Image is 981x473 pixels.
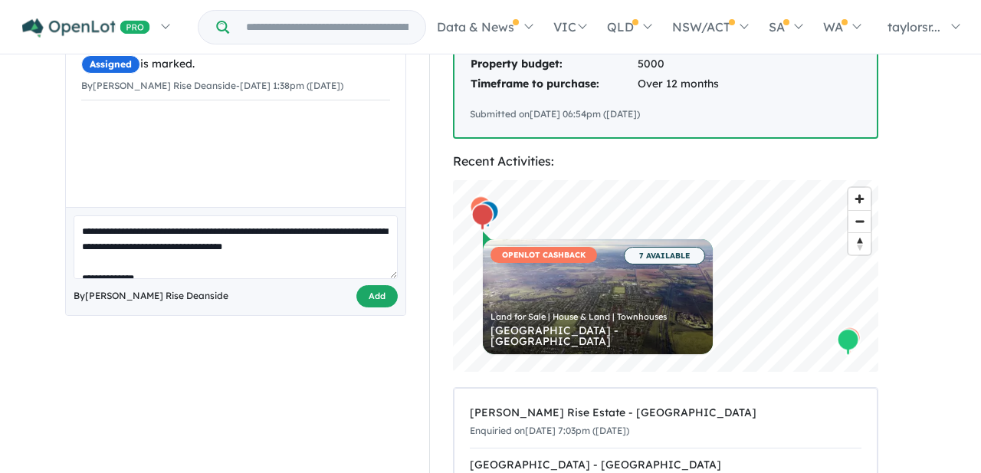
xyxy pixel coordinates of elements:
button: Zoom out [848,210,871,232]
span: By [PERSON_NAME] Rise Deanside [74,288,228,304]
div: Map marker [837,328,860,356]
td: 5000 [637,54,803,74]
div: Recent Activities: [453,151,878,172]
img: Openlot PRO Logo White [22,18,150,38]
div: Map marker [470,195,493,224]
div: Map marker [471,203,494,232]
span: Reset bearing to north [848,233,871,255]
span: taylorsr... [887,19,940,34]
div: is marked. [81,55,390,74]
span: Assigned [81,55,140,74]
td: Timeframe to purchase: [470,74,637,94]
div: Map marker [838,327,861,355]
button: Zoom in [848,188,871,210]
small: By [PERSON_NAME] Rise Deanside - [DATE] 1:38pm ([DATE]) [81,80,343,91]
button: Reset bearing to north [848,232,871,255]
input: Try estate name, suburb, builder or developer [232,11,422,44]
canvas: Map [453,180,878,372]
span: OPENLOT CASHBACK [490,247,597,263]
div: Land for Sale | House & Land | Townhouses [490,313,705,321]
a: OPENLOT CASHBACK 7 AVAILABLE Land for Sale | House & Land | Townhouses [GEOGRAPHIC_DATA] - [GEOGR... [483,239,713,354]
button: Add [356,285,398,307]
div: [GEOGRAPHIC_DATA] - [GEOGRAPHIC_DATA] [490,325,705,347]
td: Property budget: [470,54,637,74]
div: Submitted on [DATE] 06:54pm ([DATE]) [470,107,861,122]
a: [PERSON_NAME] Rise Estate - [GEOGRAPHIC_DATA]Enquiried on[DATE] 7:03pm ([DATE]) [470,396,861,449]
div: Map marker [477,200,500,228]
small: Enquiried on [DATE] 7:03pm ([DATE]) [470,425,629,436]
div: [PERSON_NAME] Rise Estate - [GEOGRAPHIC_DATA] [470,404,861,422]
td: Over 12 months [637,74,803,94]
span: 7 AVAILABLE [624,247,705,264]
span: Zoom out [848,211,871,232]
